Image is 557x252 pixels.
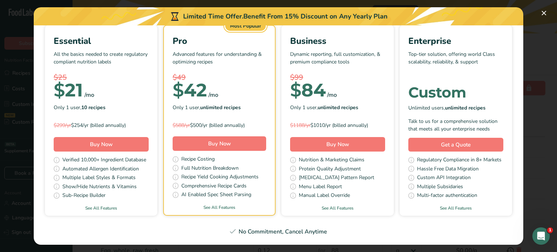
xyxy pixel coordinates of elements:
[417,174,471,183] span: Custom API Integration
[181,173,259,182] span: Recipe Yield Cooking Adjustments
[173,121,266,129] div: $500/yr (billed annually)
[173,72,266,83] div: $49
[290,121,385,129] div: $1010/yr (billed annually)
[408,85,503,100] div: Custom
[54,50,149,72] p: All the basics needed to create regulatory compliant nutrition labels
[54,34,149,47] div: Essential
[173,50,266,72] p: Advanced features for understanding & optimizing recipes
[90,141,113,148] span: Buy Now
[54,137,149,152] button: Buy Now
[173,122,190,129] span: $588/yr
[84,91,94,99] div: /mo
[173,136,266,151] button: Buy Now
[173,83,207,98] div: 42
[417,156,502,165] span: Regulatory Compliance in 8+ Markets
[290,72,385,83] div: $99
[299,156,364,165] span: Nutrition & Marketing Claims
[200,104,241,111] b: unlimited recipes
[318,104,358,111] b: unlimited recipes
[209,91,218,99] div: /mo
[417,183,463,192] span: Multiple Subsidaries
[290,122,310,129] span: $1188/yr
[181,155,215,164] span: Recipe Costing
[290,104,358,111] span: Only 1 user,
[54,79,65,101] span: $
[208,140,231,147] span: Buy Now
[81,104,106,111] b: 10 recipes
[54,83,83,98] div: 21
[173,79,184,101] span: $
[54,122,71,129] span: $299/yr
[417,191,477,201] span: Multi-factor authentication
[243,12,388,21] div: Benefit From 15% Discount on Any Yearly Plan
[408,50,503,72] p: Top-tier solution, offering world Class scalability, reliability, & support
[54,72,149,83] div: $25
[54,104,106,111] span: Only 1 user,
[62,191,106,201] span: Sub-Recipe Builder
[62,165,139,174] span: Automated Allergen Identification
[225,21,266,31] div: Most Popular
[173,34,266,47] div: Pro
[299,191,350,201] span: Manual Label Override
[181,182,247,191] span: Comprehensive Recipe Cards
[408,34,503,47] div: Enterprise
[290,83,326,98] div: 84
[181,164,239,173] span: Full Nutrition Breakdown
[54,121,149,129] div: $254/yr (billed annually)
[62,183,137,192] span: Show/Hide Nutrients & Vitamins
[408,138,503,152] a: Get a Quote
[62,174,136,183] span: Multiple Label Styles & Formats
[45,205,157,211] a: See All Features
[290,79,301,101] span: $
[164,204,275,211] a: See All Features
[408,104,486,112] span: Unlimited users,
[181,191,251,200] span: AI Enabled Spec Sheet Parsing
[281,205,394,211] a: See All Features
[326,141,349,148] span: Buy Now
[441,141,471,149] span: Get a Quote
[445,104,486,111] b: unlimited recipes
[299,183,342,192] span: Menu Label Report
[299,165,361,174] span: Protein Quality Adjustment
[290,137,385,152] button: Buy Now
[34,7,523,25] div: Limited Time Offer.
[62,156,146,165] span: Verified 10,000+ Ingredient Database
[400,205,512,211] a: See All Features
[417,165,479,174] span: Hassle Free Data Migration
[547,227,553,233] span: 1
[173,104,241,111] span: Only 1 user,
[290,34,385,47] div: Business
[408,117,503,133] div: Talk to us for a comprehensive solution that meets all your enterprise needs
[299,174,374,183] span: [MEDICAL_DATA] Pattern Report
[290,50,385,72] p: Dynamic reporting, full customization, & premium compliance tools
[327,91,337,99] div: /mo
[532,227,550,245] iframe: Intercom live chat
[42,227,515,236] div: No Commitment, Cancel Anytime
